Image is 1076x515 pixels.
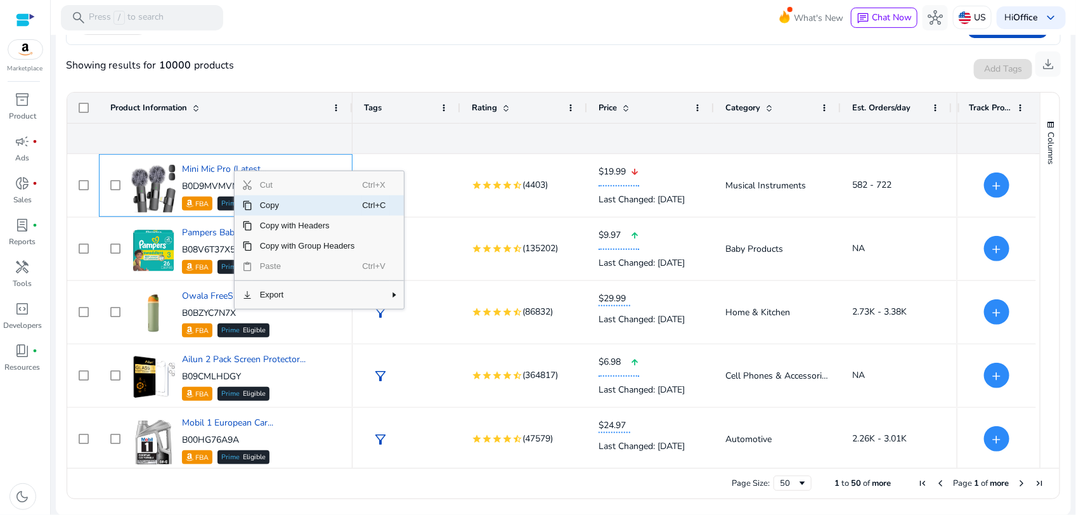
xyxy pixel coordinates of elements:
div: 50 [780,478,797,489]
mat-icon: arrow_upward [630,223,639,249]
button: Edit Filters [968,18,1047,38]
div: Eligible [217,387,269,401]
div: Context Menu [234,171,405,310]
p: Reports [10,236,36,247]
mat-icon: star [482,180,492,190]
p: B08V6T37X5 [182,244,277,256]
mat-icon: star [482,434,492,444]
div: First Page [917,478,928,488]
span: donut_small [15,176,30,191]
span: fiber_manual_record [33,223,38,228]
mat-icon: star [482,307,492,317]
button: download [1035,51,1061,77]
span: fiber_manual_record [33,139,38,144]
span: Mini Mic Pro (Latest... [182,163,266,175]
p: Tools [13,278,32,289]
p: B0D9MVMVMH [182,180,269,193]
span: Paste [252,256,363,277]
span: Track Product [969,102,1011,114]
mat-icon: star [472,180,482,190]
div: Last Changed: [DATE] [599,306,703,332]
span: $24.97 [599,419,630,432]
span: 2.73K - 3.38K [852,306,907,318]
div: Eligible [217,323,269,337]
span: 1 [974,478,979,489]
span: Product Information [110,102,187,114]
b: Office [1013,11,1038,23]
div: Last Changed: [DATE] [599,433,703,459]
mat-icon: star [502,370,512,381]
span: (4403) [522,178,548,193]
a: Ailun 2 Pack Screen Protector... [182,353,306,365]
span: of [981,478,988,489]
p: Ads [16,152,30,164]
p: FBA [195,388,209,401]
div: Eligible [217,197,269,211]
mat-icon: star [502,307,512,317]
span: dark_mode [15,489,30,504]
span: NA [852,242,865,254]
p: FBA [195,198,209,211]
span: Baby Products [725,243,783,255]
span: Page [953,478,972,489]
p: FBA [195,325,209,337]
span: Ctrl+X [362,175,389,195]
span: hub [928,10,943,25]
mat-icon: star [482,244,492,254]
a: Pampers Baby Diapers... [182,226,277,238]
mat-icon: star [492,307,502,317]
span: Prime [221,391,240,398]
mat-icon: star [502,244,512,254]
p: FBA [195,452,209,464]
mat-icon: star [472,307,482,317]
button: + [984,173,1009,198]
span: more [872,478,891,489]
p: Press to search [89,11,164,25]
span: $9.97 [599,229,630,242]
div: Last Changed: [DATE] [599,186,703,212]
span: fiber_manual_record [33,348,38,353]
img: amazon.svg [8,40,42,59]
span: lab_profile [15,218,30,233]
span: $6.98 [599,356,630,368]
span: inventory_2 [15,92,30,107]
mat-icon: star [502,434,512,444]
p: Resources [5,362,41,373]
span: Ctrl+V [362,256,389,277]
p: Developers [3,320,42,331]
img: us.svg [959,11,971,24]
span: $29.99 [599,292,630,305]
span: filter_alt [373,305,388,320]
b: 10000 [156,58,194,73]
button: + [984,426,1009,452]
button: chatChat Now [851,8,917,28]
button: + [984,299,1009,325]
a: Owala FreeSip Insulated... [182,290,285,302]
div: Showing results for products [66,58,234,73]
span: search [71,10,86,25]
span: book_4 [15,343,30,358]
div: Eligible [217,450,269,464]
mat-icon: star_half [512,180,522,190]
p: Product [9,110,36,122]
div: Last Changed: [DATE] [599,377,703,403]
span: Est. Orders/day [852,102,911,114]
span: $19.99 [599,166,630,178]
span: filter_alt [373,432,388,447]
span: What's New [794,7,843,29]
span: (86832) [522,304,553,320]
span: Copy with Headers [252,216,363,236]
span: chat [857,12,869,25]
span: Prime [221,327,240,334]
p: B09CMLHDGY [182,370,306,383]
div: Last Page [1034,478,1044,488]
mat-icon: star [472,370,482,381]
span: keyboard_arrow_down [1043,10,1058,25]
button: + [984,236,1009,261]
span: Price [599,102,617,114]
mat-icon: star_half [512,370,522,381]
button: hub [923,5,948,30]
span: 1 [834,478,839,489]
